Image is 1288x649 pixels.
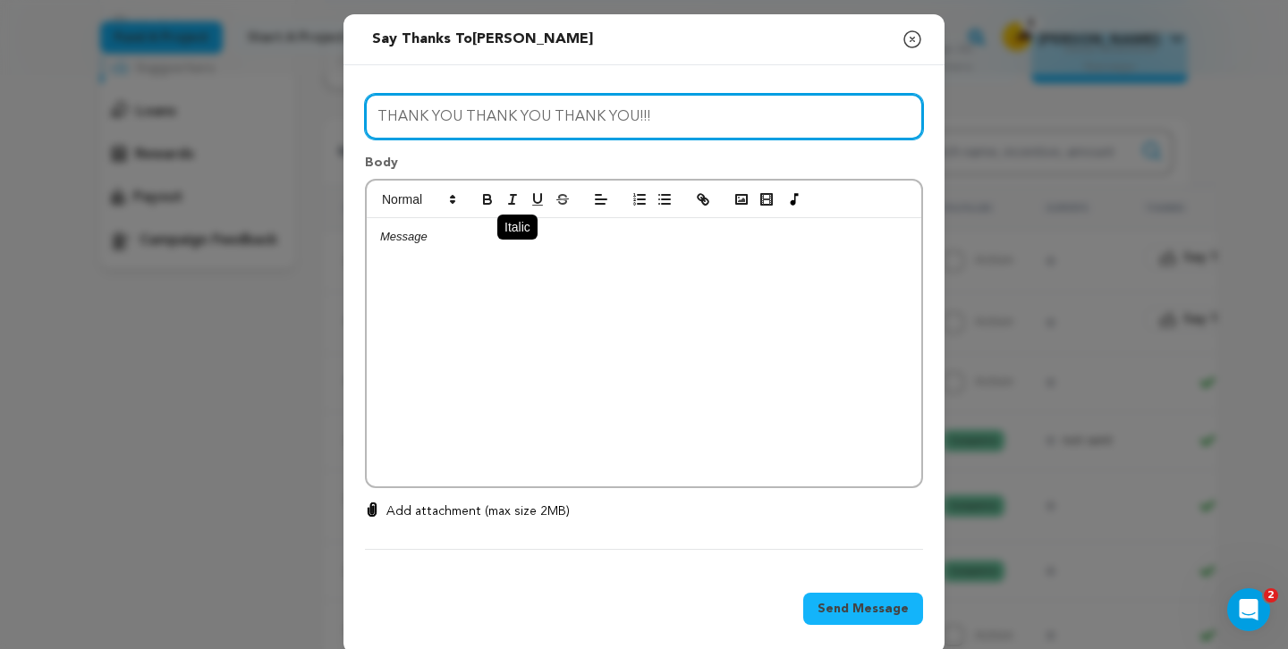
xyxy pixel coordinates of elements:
span: [PERSON_NAME] [472,32,593,46]
input: Subject [365,94,923,139]
span: Send Message [818,600,909,618]
p: Body [365,154,923,179]
iframe: Intercom live chat [1227,588,1270,631]
span: 2 [1264,588,1278,603]
button: Send Message [803,593,923,625]
p: Add attachment (max size 2MB) [386,502,570,520]
div: Say thanks to [372,29,593,50]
